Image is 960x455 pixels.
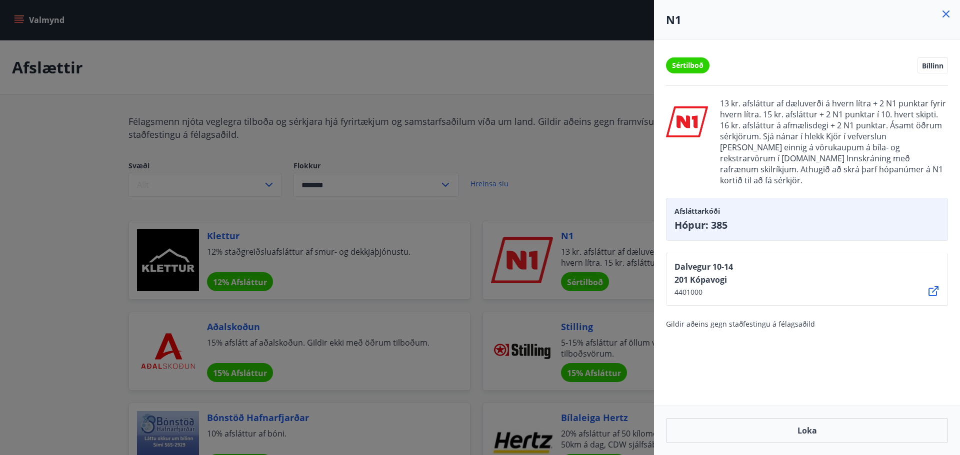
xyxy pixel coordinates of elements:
h4: N1 [666,12,948,27]
span: Afsláttarkóði [674,206,939,216]
span: 13 kr. afsláttur af dæluverði á hvern lítra + 2 N1 punktar fyrir hvern lítra. 15 kr. afsláttur + ... [720,98,948,186]
span: Dalvegur 10-14 [674,261,733,272]
span: 4401000 [674,287,733,297]
span: Sértilboð [672,60,703,70]
span: 201 Kópavogi [674,274,733,285]
span: Bíllinn [922,61,943,70]
button: Loka [666,418,948,443]
span: Gildir aðeins gegn staðfestingu á félagsaðild [666,319,815,329]
span: Hópur: 385 [674,218,939,232]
